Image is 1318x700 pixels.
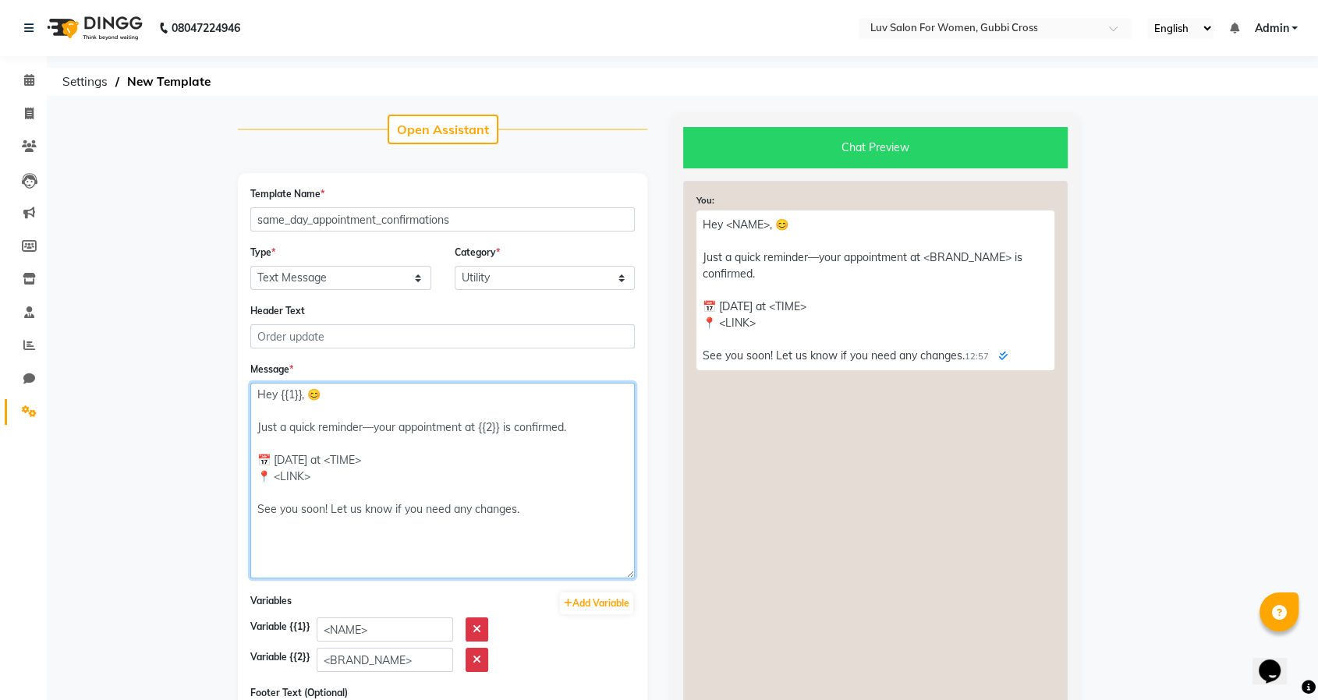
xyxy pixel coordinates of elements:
label: Message [250,362,293,377]
img: logo [40,6,147,50]
input: Variable example [317,617,453,642]
label: Variable {{2}} [250,650,310,664]
span: 12:57 [965,351,989,362]
label: Type [250,246,275,260]
input: Variable example [317,648,453,672]
div: Chat Preview [683,127,1068,168]
iframe: chat widget [1252,638,1302,684]
label: Variables [250,594,292,608]
input: order_update [250,207,635,232]
span: Open Assistant [397,122,489,137]
button: Add Variable [560,592,633,614]
label: Footer Text (Optional) [250,686,348,700]
b: 08047224946 [172,6,240,50]
label: Header Text [250,304,305,318]
label: Template Name [250,187,324,201]
label: Variable {{1}} [250,620,310,634]
label: Category [455,246,500,260]
strong: You: [696,195,714,206]
p: Hey <NAME>, 😊 Just a quick reminder—your appointment at <BRAND_NAME> is confirmed. 📅 [DATE] at <T... [696,210,1054,370]
span: New Template [119,68,218,96]
span: Admin [1254,20,1288,37]
input: Order update [250,324,635,348]
span: Settings [55,68,115,96]
button: Open Assistant [388,115,498,144]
